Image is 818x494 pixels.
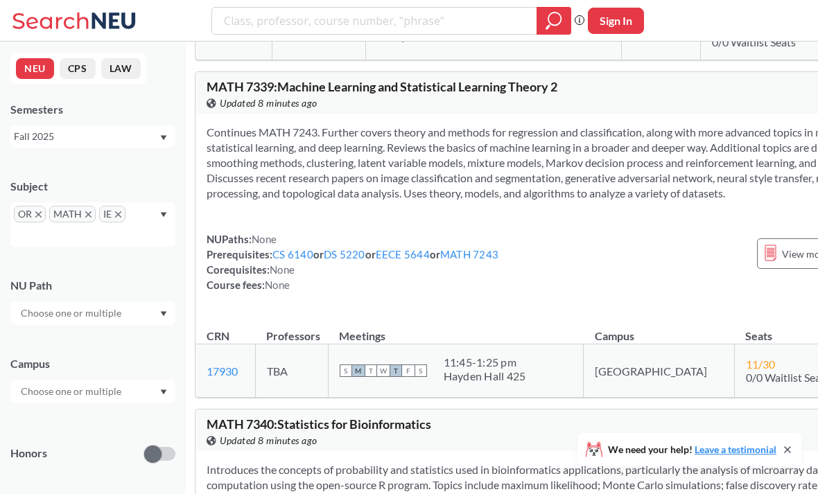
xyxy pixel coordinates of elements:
[10,202,175,247] div: ORX to remove pillMATHX to remove pillIEX to remove pillDropdown arrow
[10,125,175,148] div: Fall 2025Dropdown arrow
[160,311,167,317] svg: Dropdown arrow
[223,9,527,33] input: Class, professor, course number, "phrase"
[584,315,734,344] th: Campus
[60,58,96,79] button: CPS
[584,344,734,398] td: [GEOGRAPHIC_DATA]
[220,433,317,448] span: Updated 8 minutes ago
[101,58,141,79] button: LAW
[376,248,430,261] a: EECE 5644
[10,278,175,293] div: NU Path
[10,102,175,117] div: Semesters
[16,58,54,79] button: NEU
[207,79,557,94] span: MATH 7339 : Machine Learning and Statistical Learning Theory 2
[365,364,377,377] span: T
[160,389,167,395] svg: Dropdown arrow
[10,179,175,194] div: Subject
[546,11,562,30] svg: magnifying glass
[160,135,167,141] svg: Dropdown arrow
[746,358,775,371] span: 11 / 30
[160,212,167,218] svg: Dropdown arrow
[444,369,526,383] div: Hayden Hall 425
[402,364,415,377] span: F
[85,211,92,218] svg: X to remove pill
[35,211,42,218] svg: X to remove pill
[220,96,317,111] span: Updated 8 minutes ago
[207,328,229,344] div: CRN
[207,231,498,292] div: NUPaths: Prerequisites: or or or Corequisites: Course fees:
[390,364,402,377] span: T
[115,211,121,218] svg: X to remove pill
[207,29,238,42] a: 18006
[377,364,390,377] span: W
[255,315,328,344] th: Professors
[608,445,776,455] span: We need your help!
[415,364,427,377] span: S
[352,364,365,377] span: M
[10,301,175,325] div: Dropdown arrow
[10,356,175,371] div: Campus
[695,443,776,455] a: Leave a testimonial
[440,248,498,261] a: MATH 7243
[49,206,96,222] span: MATHX to remove pill
[10,380,175,403] div: Dropdown arrow
[272,248,313,261] a: CS 6140
[14,206,46,222] span: ORX to remove pill
[324,248,365,261] a: DS 5220
[99,206,125,222] span: IEX to remove pill
[14,383,130,400] input: Choose one or multiple
[252,233,277,245] span: None
[255,344,328,398] td: TBA
[328,315,584,344] th: Meetings
[265,279,290,291] span: None
[712,35,796,48] span: 0/0 Waitlist Seats
[14,305,130,321] input: Choose one or multiple
[14,129,159,144] div: Fall 2025
[270,263,295,276] span: None
[340,364,352,377] span: S
[444,355,526,369] div: 11:45 - 1:25 pm
[207,364,238,378] a: 17930
[10,446,47,461] p: Honors
[537,7,571,35] div: magnifying glass
[588,8,644,34] button: Sign In
[207,416,431,432] span: MATH 7340 : Statistics for Bioinformatics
